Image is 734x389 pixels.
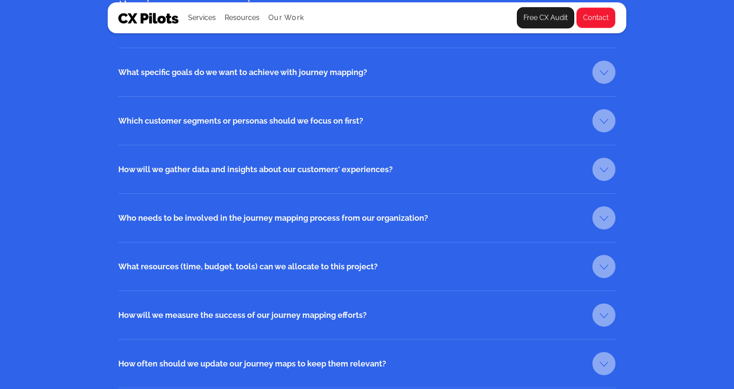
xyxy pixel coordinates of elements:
div: How will we measure the success of our journey mapping efforts? [118,305,568,326]
div: Resources [225,11,260,24]
a: Our Work [268,14,304,22]
a: Free CX Audit [517,7,574,28]
div: Which customer segments or personas should we focus on first? [118,110,568,132]
a: Contact [576,7,616,28]
div: Resources [225,3,260,33]
div: How will we gather data and insights about our customers' experiences? [118,159,568,180]
div: What specific goals do we want to achieve with journey mapping? [118,62,568,83]
div: Who needs to be involved in the journey mapping process from our organization? [118,208,568,229]
div: Services [188,11,216,24]
div: How often should we update our journey maps to keep them relevant? [118,353,568,374]
div: Services [188,3,216,33]
div: What resources (time, budget, tools) can we allocate to this project? [118,256,568,277]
